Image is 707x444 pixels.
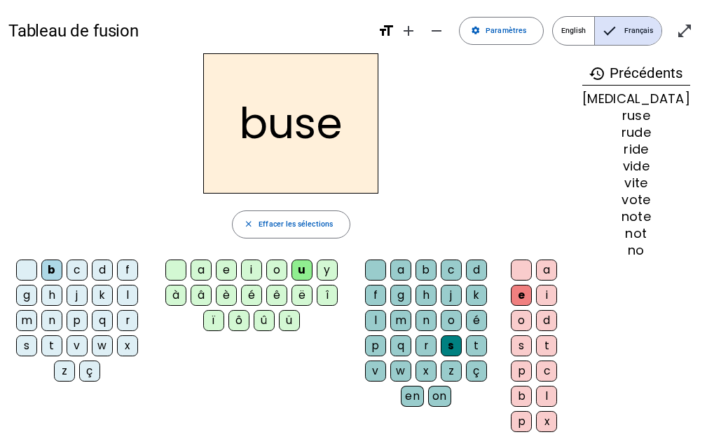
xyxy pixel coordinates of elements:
div: r [416,335,437,356]
div: n [41,310,62,331]
h1: Tableau de fusion [8,14,369,48]
div: m [16,310,37,331]
div: é [466,310,487,331]
div: c [441,260,462,281]
h2: buse [203,53,378,194]
div: w [92,335,113,356]
div: j [441,285,462,306]
div: ride [582,143,690,156]
div: ï [203,310,224,331]
div: ü [279,310,300,331]
div: h [41,285,62,306]
div: b [416,260,437,281]
span: Effacer les sélections [259,218,333,231]
div: a [191,260,212,281]
div: not [582,227,690,240]
div: t [41,335,62,356]
div: l [117,285,138,306]
span: Paramètres [486,25,526,37]
div: k [466,285,487,306]
div: ç [466,361,487,382]
div: g [16,285,37,306]
div: x [117,335,138,356]
div: d [466,260,487,281]
button: Augmenter la taille de la police [394,17,423,45]
div: r [117,310,138,331]
div: ê [266,285,287,306]
div: â [191,285,212,306]
button: Paramètres [459,17,544,45]
mat-icon: history [589,65,605,82]
div: vite [582,177,690,189]
div: v [365,361,386,382]
h3: Précédents [582,62,690,86]
div: o [441,310,462,331]
mat-icon: close [244,220,254,229]
div: t [536,335,557,356]
div: n [416,310,437,331]
div: i [536,285,557,306]
button: Entrer en plein écran [671,17,699,45]
div: u [291,260,313,281]
span: English [553,17,594,45]
div: è [216,285,237,306]
div: e [511,285,532,306]
mat-icon: remove [428,22,445,39]
div: m [390,310,411,331]
div: on [428,386,451,407]
div: c [67,260,88,281]
div: o [511,310,532,331]
mat-button-toggle-group: Language selection [552,16,662,46]
div: q [390,335,411,356]
div: j [67,285,88,306]
div: h [416,285,437,306]
div: c [536,361,557,382]
div: w [390,361,411,382]
div: y [317,260,338,281]
div: à [165,285,186,306]
div: d [536,310,557,331]
div: vote [582,194,690,206]
div: g [390,285,411,306]
div: o [266,260,287,281]
div: s [16,335,37,356]
button: Effacer les sélections [232,210,350,238]
div: x [416,361,437,382]
div: b [41,260,62,281]
div: a [390,260,411,281]
div: s [511,335,532,356]
div: s [441,335,462,356]
div: i [241,260,262,281]
div: é [241,285,262,306]
div: note [582,210,690,223]
div: q [92,310,113,331]
div: z [441,361,462,382]
div: ruse [582,109,690,122]
div: p [365,335,386,356]
mat-icon: settings [471,26,481,36]
div: rude [582,126,690,139]
div: p [511,361,532,382]
div: b [511,386,532,407]
div: p [511,411,532,432]
div: f [117,260,138,281]
div: no [582,244,690,257]
div: l [536,386,557,407]
div: l [365,310,386,331]
div: ç [79,361,100,382]
div: d [92,260,113,281]
div: ô [228,310,249,331]
div: z [54,361,75,382]
div: û [254,310,275,331]
button: Diminuer la taille de la police [423,17,451,45]
div: en [401,386,424,407]
mat-icon: add [400,22,417,39]
div: a [536,260,557,281]
div: v [67,335,88,356]
div: e [216,260,237,281]
div: vide [582,160,690,173]
div: [MEDICAL_DATA] [582,93,690,105]
span: Français [595,17,661,45]
div: ë [291,285,313,306]
div: k [92,285,113,306]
